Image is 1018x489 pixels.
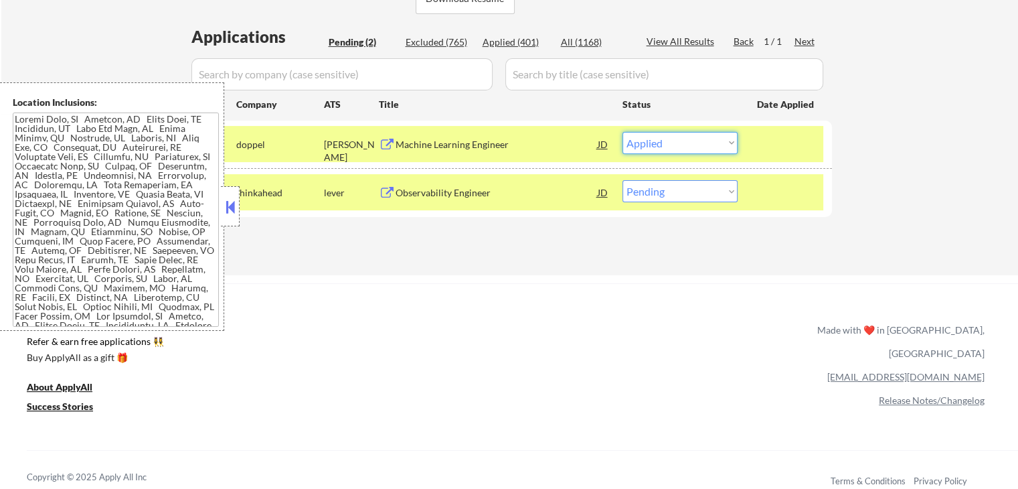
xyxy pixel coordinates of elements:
[379,98,610,111] div: Title
[27,471,181,484] div: Copyright © 2025 Apply All Inc
[27,353,161,362] div: Buy ApplyAll as a gift 🎁
[13,96,219,109] div: Location Inclusions:
[647,35,718,48] div: View All Results
[324,98,379,111] div: ATS
[827,371,985,382] a: [EMAIL_ADDRESS][DOMAIN_NAME]
[27,380,111,397] a: About ApplyAll
[483,36,549,49] div: Applied (401)
[191,58,493,90] input: Search by company (case sensitive)
[764,35,794,48] div: 1 / 1
[191,29,324,45] div: Applications
[812,318,985,365] div: Made with ❤️ in [GEOGRAPHIC_DATA], [GEOGRAPHIC_DATA]
[27,400,111,417] a: Success Stories
[406,36,473,49] div: Excluded (765)
[27,381,92,393] u: About ApplyAll
[879,395,985,406] a: Release Notes/Changelog
[324,186,379,200] div: lever
[734,35,755,48] div: Back
[794,35,816,48] div: Next
[236,186,324,200] div: thinkahead
[236,138,324,151] div: doppel
[914,476,967,486] a: Privacy Policy
[27,351,161,368] a: Buy ApplyAll as a gift 🎁
[27,401,93,412] u: Success Stories
[396,138,598,151] div: Machine Learning Engineer
[27,337,537,351] a: Refer & earn free applications 👯‍♀️
[324,138,379,164] div: [PERSON_NAME]
[236,98,324,111] div: Company
[505,58,823,90] input: Search by title (case sensitive)
[596,180,610,204] div: JD
[622,92,738,116] div: Status
[831,476,906,486] a: Terms & Conditions
[396,186,598,200] div: Observability Engineer
[329,36,396,49] div: Pending (2)
[561,36,628,49] div: All (1168)
[757,98,816,111] div: Date Applied
[596,132,610,156] div: JD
